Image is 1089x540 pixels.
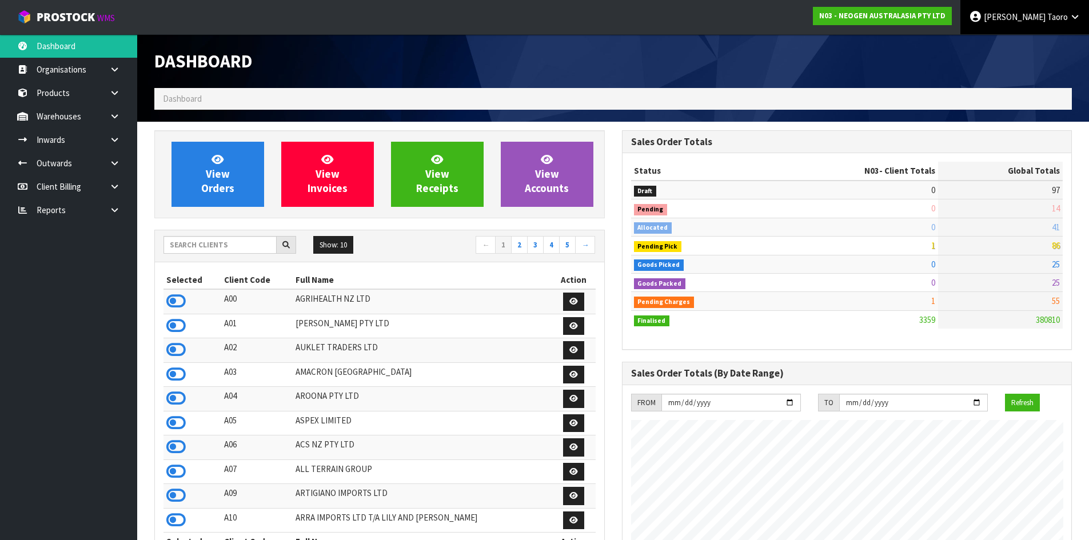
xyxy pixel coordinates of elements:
span: 25 [1052,277,1060,288]
nav: Page navigation [388,236,596,256]
span: N03 [864,165,879,176]
a: N03 - NEOGEN AUSTRALASIA PTY LTD [813,7,952,25]
a: 3 [527,236,544,254]
td: ASPEX LIMITED [293,411,552,435]
th: Action [552,271,596,289]
input: Search clients [163,236,277,254]
span: Pending Charges [634,297,695,308]
span: ProStock [37,10,95,25]
small: WMS [97,13,115,23]
td: AGRIHEALTH NZ LTD [293,289,552,314]
td: A03 [221,362,293,387]
span: Dashboard [163,93,202,104]
a: ViewAccounts [501,142,593,207]
h3: Sales Order Totals (By Date Range) [631,368,1063,379]
span: 1 [931,295,935,306]
span: 25 [1052,259,1060,270]
strong: N03 - NEOGEN AUSTRALASIA PTY LTD [819,11,946,21]
th: Selected [163,271,221,289]
td: A09 [221,484,293,509]
a: ViewReceipts [391,142,484,207]
span: 0 [931,259,935,270]
span: 97 [1052,185,1060,195]
td: A02 [221,338,293,363]
button: Refresh [1005,394,1040,412]
a: 2 [511,236,528,254]
a: 4 [543,236,560,254]
td: A07 [221,459,293,484]
a: ViewOrders [171,142,264,207]
td: A06 [221,435,293,460]
td: ARRA IMPORTS LTD T/A LILY AND [PERSON_NAME] [293,508,552,533]
span: View Orders [201,153,234,195]
div: FROM [631,394,661,412]
td: A04 [221,387,293,411]
td: A10 [221,508,293,533]
span: 3359 [919,314,935,325]
th: - Client Totals [773,162,938,180]
td: A00 [221,289,293,314]
span: 86 [1052,240,1060,251]
span: Dashboard [154,50,252,73]
td: AUKLET TRADERS LTD [293,338,552,363]
img: cube-alt.png [17,10,31,24]
span: 14 [1052,203,1060,214]
span: Finalised [634,315,670,327]
th: Client Code [221,271,293,289]
span: Taoro [1047,11,1068,22]
span: 380810 [1036,314,1060,325]
span: 0 [931,185,935,195]
span: Draft [634,186,657,197]
th: Global Totals [938,162,1063,180]
span: 0 [931,277,935,288]
span: Goods Picked [634,259,684,271]
a: → [575,236,595,254]
span: 0 [931,222,935,233]
td: ARTIGIANO IMPORTS LTD [293,484,552,509]
span: Allocated [634,222,672,234]
span: View Accounts [525,153,569,195]
span: 41 [1052,222,1060,233]
h3: Sales Order Totals [631,137,1063,147]
td: ACS NZ PTY LTD [293,435,552,460]
span: View Receipts [416,153,458,195]
td: AMACRON [GEOGRAPHIC_DATA] [293,362,552,387]
span: View Invoices [308,153,348,195]
span: Goods Packed [634,278,686,290]
a: ← [476,236,496,254]
span: [PERSON_NAME] [984,11,1046,22]
td: ALL TERRAIN GROUP [293,459,552,484]
button: Show: 10 [313,236,353,254]
td: [PERSON_NAME] PTY LTD [293,314,552,338]
th: Full Name [293,271,552,289]
span: Pending [634,204,668,215]
td: AROONA PTY LTD [293,387,552,411]
td: A05 [221,411,293,435]
th: Status [631,162,773,180]
span: 0 [931,203,935,214]
td: A01 [221,314,293,338]
span: Pending Pick [634,241,682,253]
a: 1 [495,236,512,254]
a: 5 [559,236,576,254]
a: ViewInvoices [281,142,374,207]
span: 55 [1052,295,1060,306]
span: 1 [931,240,935,251]
div: TO [818,394,839,412]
